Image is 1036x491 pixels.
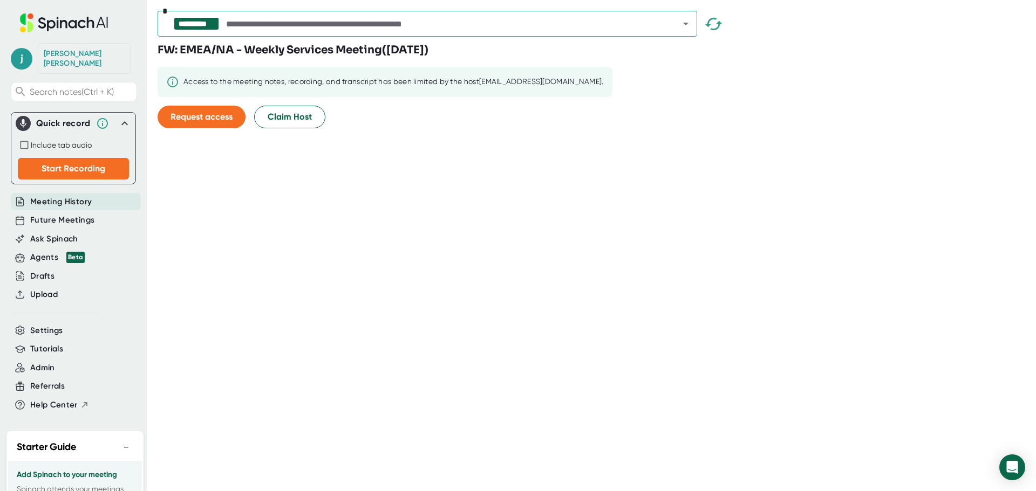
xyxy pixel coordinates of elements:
[11,48,32,70] span: j
[18,139,129,151] div: Record both your microphone and the audio from your browser tab (e.g., videos, meetings, etc.)
[158,42,428,58] h3: FW: EMEA/NA - Weekly Services Meeting ( [DATE] )
[31,141,92,149] span: Include tab audio
[30,399,89,411] button: Help Center
[268,110,312,123] span: Claim Host
[42,163,105,174] span: Start Recording
[254,106,325,128] button: Claim Host
[66,252,85,263] div: Beta
[171,112,233,122] span: Request access
[30,251,85,264] button: Agents Beta
[16,113,131,134] div: Quick record
[119,439,133,455] button: −
[158,106,246,128] button: Request access
[30,233,78,245] button: Ask Spinach
[30,343,63,355] button: Tutorials
[17,440,76,454] h2: Starter Guide
[36,118,91,129] div: Quick record
[44,49,125,68] div: James O'Neill
[17,471,133,479] h3: Add Spinach to your meeting
[30,251,85,264] div: Agents
[999,454,1025,480] div: Open Intercom Messenger
[183,77,604,87] div: Access to the meeting notes, recording, and transcript has been limited by the host [EMAIL_ADDRES...
[30,399,78,411] span: Help Center
[30,270,54,282] button: Drafts
[30,214,94,226] button: Future Meetings
[30,362,55,374] button: Admin
[30,87,114,97] span: Search notes (Ctrl + K)
[18,158,129,179] button: Start Recording
[30,324,63,337] button: Settings
[30,196,92,208] button: Meeting History
[30,288,58,301] button: Upload
[678,16,693,31] button: Open
[30,380,65,392] button: Referrals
